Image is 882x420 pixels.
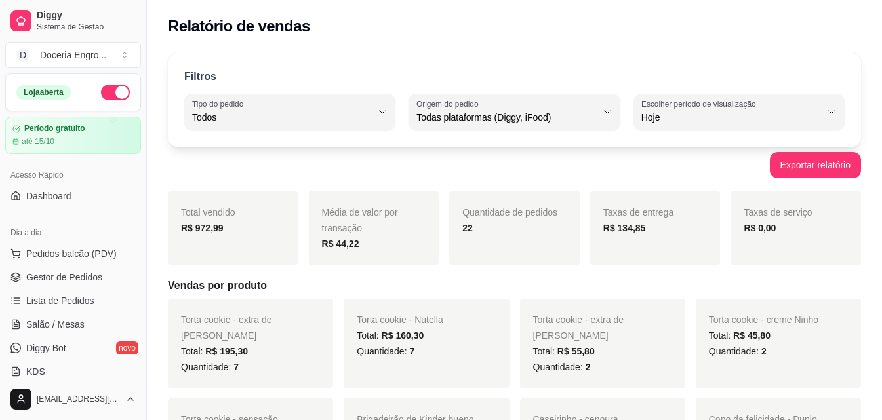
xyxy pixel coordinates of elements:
[168,16,310,37] h2: Relatório de vendas
[709,315,818,325] span: Torta cookie - creme Ninho
[5,383,141,415] button: [EMAIL_ADDRESS][DOMAIN_NAME]
[181,223,224,233] strong: R$ 972,99
[641,111,821,124] span: Hoje
[5,314,141,335] a: Salão / Mesas
[37,22,136,32] span: Sistema de Gestão
[26,365,45,378] span: KDS
[533,346,595,356] span: Total:
[357,346,414,356] span: Quantidade:
[709,330,771,341] span: Total:
[205,346,248,356] span: R$ 195,30
[744,207,812,218] span: Taxas de serviço
[409,346,414,356] span: 7
[16,48,30,62] span: D
[5,185,141,206] a: Dashboard
[5,222,141,243] div: Dia a dia
[5,42,141,68] button: Select a team
[5,117,141,154] a: Período gratuitoaté 15/10
[168,278,861,294] h5: Vendas por produto
[462,207,557,218] span: Quantidade de pedidos
[5,243,141,264] button: Pedidos balcão (PDV)
[761,346,767,356] span: 2
[26,247,117,260] span: Pedidos balcão (PDV)
[233,362,239,372] span: 7
[37,394,120,404] span: [EMAIL_ADDRESS][DOMAIN_NAME]
[533,362,591,372] span: Quantidade:
[24,124,85,134] article: Período gratuito
[5,267,141,288] a: Gestor de Pedidos
[26,271,102,284] span: Gestor de Pedidos
[26,318,85,331] span: Salão / Mesas
[37,10,136,22] span: Diggy
[357,330,424,341] span: Total:
[557,346,595,356] span: R$ 55,80
[40,48,106,62] div: Doceria Engro ...
[192,98,248,109] label: Tipo do pedido
[409,94,620,130] button: Origem do pedidoTodas plataformas (Diggy, iFood)
[5,361,141,382] a: KDS
[16,85,71,100] div: Loja aberta
[184,69,216,85] p: Filtros
[709,346,767,356] span: Quantidade:
[5,164,141,185] div: Acesso Rápido
[603,223,646,233] strong: R$ 134,85
[733,330,771,341] span: R$ 45,80
[357,315,443,325] span: Torta cookie - Nutella
[322,239,359,249] strong: R$ 44,22
[462,223,473,233] strong: 22
[5,337,141,358] a: Diggy Botnovo
[633,94,845,130] button: Escolher período de visualizaçãoHoje
[533,315,624,341] span: Torta cookie - extra de [PERSON_NAME]
[416,98,483,109] label: Origem do pedido
[26,341,66,354] span: Diggy Bot
[586,362,591,372] span: 2
[5,290,141,311] a: Lista de Pedidos
[184,94,395,130] button: Tipo do pedidoTodos
[192,111,372,124] span: Todos
[22,136,54,147] article: até 15/10
[101,85,130,100] button: Alterar Status
[322,207,398,233] span: Média de valor por transação
[641,98,760,109] label: Escolher período de visualização
[26,294,94,307] span: Lista de Pedidos
[5,5,141,37] a: DiggySistema de Gestão
[181,346,248,356] span: Total:
[744,223,776,233] strong: R$ 0,00
[181,362,239,372] span: Quantidade:
[382,330,424,341] span: R$ 160,30
[603,207,673,218] span: Taxas de entrega
[181,315,272,341] span: Torta cookie - extra de [PERSON_NAME]
[181,207,235,218] span: Total vendido
[770,152,861,178] button: Exportar relatório
[416,111,596,124] span: Todas plataformas (Diggy, iFood)
[26,189,71,202] span: Dashboard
